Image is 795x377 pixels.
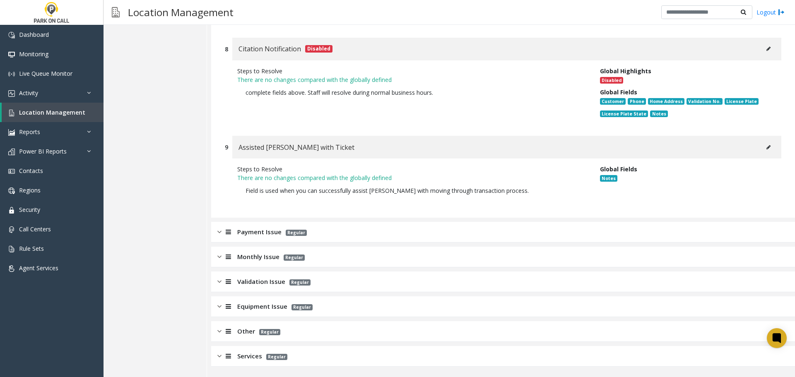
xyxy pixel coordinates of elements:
span: Regions [19,186,41,194]
img: 'icon' [8,129,15,136]
img: closed [217,327,222,336]
span: Regular [291,304,313,310]
span: Home Address [648,98,684,105]
div: Steps to Resolve [237,165,588,173]
span: Call Centers [19,225,51,233]
span: Live Queue Monitor [19,70,72,77]
span: Security [19,206,40,214]
span: Power BI Reports [19,147,67,155]
span: Assisted [PERSON_NAME] with Ticket [238,142,354,153]
span: Regular [289,279,311,286]
span: Validation Issue [237,277,285,286]
span: Other [237,327,255,336]
span: Dashboard [19,31,49,38]
h3: Location Management [124,2,238,22]
img: 'icon' [8,90,15,97]
img: 'icon' [8,149,15,155]
p: There are no changes compared with the globally defined [237,173,588,182]
img: 'icon' [8,51,15,58]
span: License Plate [725,98,759,105]
span: Global Fields [600,88,637,96]
div: 8 [225,45,228,53]
span: Rule Sets [19,245,44,252]
img: 'icon' [8,168,15,175]
span: Citation Notification [238,43,301,54]
a: Logout [756,8,785,17]
span: Services [237,351,262,361]
span: Monitoring [19,50,48,58]
span: Regular [266,354,287,360]
span: Regular [286,230,307,236]
span: Location Management [19,108,85,116]
img: 'icon' [8,32,15,38]
span: Agent Services [19,264,58,272]
img: 'icon' [8,71,15,77]
p: complete fields above. Staff will resolve during normal business hours. [237,84,588,101]
span: Global Fields [600,165,637,173]
span: Notes [600,175,617,182]
span: Notes [650,110,667,117]
span: Regular [284,255,305,261]
img: 'icon' [8,246,15,252]
p: There are no changes compared with the globally defined [237,75,588,84]
span: Regular [259,329,280,335]
span: Global Highlights [600,67,651,75]
div: 9 [225,143,228,151]
div: Steps to Resolve [237,67,588,75]
span: Monthly Issue [237,252,279,262]
img: closed [217,302,222,311]
img: 'icon' [8,265,15,272]
p: Field is used when you can successfully assist [PERSON_NAME] with moving through transaction proc... [237,182,588,199]
img: closed [217,351,222,361]
img: 'icon' [8,226,15,233]
span: Disabled [305,45,332,53]
span: License Plate State [600,110,648,117]
img: 'icon' [8,207,15,214]
a: Location Management [2,103,104,122]
span: Reports [19,128,40,136]
span: Equipment Issue [237,302,287,311]
img: 'icon' [8,187,15,194]
span: Contacts [19,167,43,175]
span: Payment Issue [237,227,282,237]
img: closed [217,252,222,262]
span: Validation No. [687,98,722,105]
img: 'icon' [8,110,15,116]
span: Customer [600,98,626,105]
img: closed [217,277,222,286]
img: closed [217,227,222,237]
span: Activity [19,89,38,97]
img: logout [778,8,785,17]
span: Phone [628,98,646,105]
span: Disabled [600,77,623,84]
img: pageIcon [112,2,120,22]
